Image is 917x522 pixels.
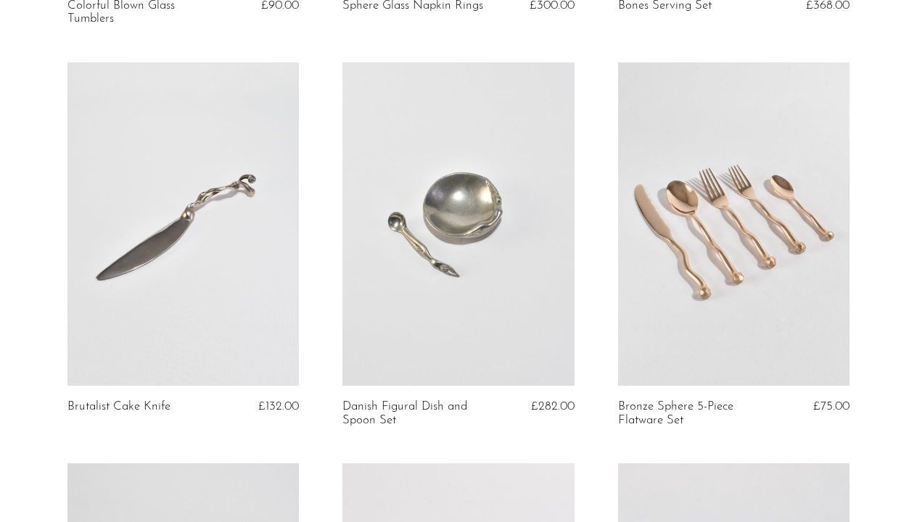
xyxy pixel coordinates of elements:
span: £282.00 [531,400,575,413]
span: £75.00 [813,400,850,413]
a: Bronze Sphere 5-Piece Flatware Set [618,400,771,427]
span: £132.00 [258,400,299,413]
a: Brutalist Cake Knife [67,400,170,413]
a: Danish Figural Dish and Spoon Set [342,400,495,427]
